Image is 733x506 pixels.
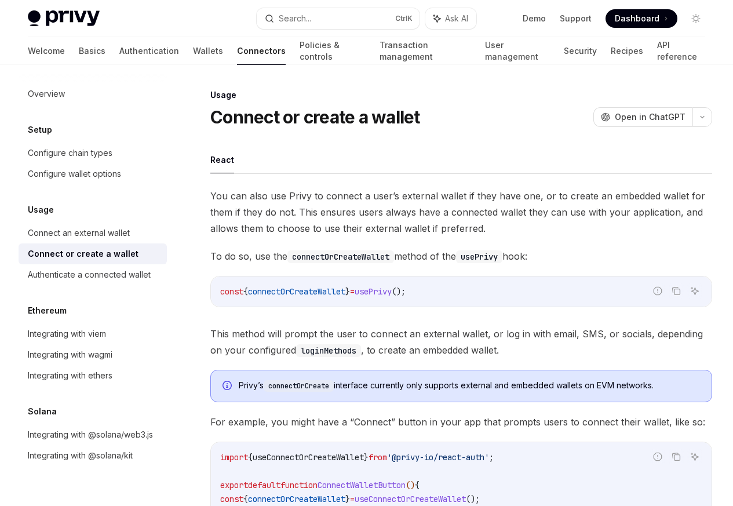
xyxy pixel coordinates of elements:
div: Connect or create a wallet [28,247,138,261]
span: default [248,480,280,490]
a: Authenticate a connected wallet [19,264,167,285]
button: React [210,146,234,173]
span: connectOrCreateWallet [248,286,345,297]
button: Report incorrect code [650,283,665,298]
button: Toggle dark mode [687,9,705,28]
span: Ask AI [445,13,468,24]
button: Ask AI [425,8,476,29]
button: Search...CtrlK [257,8,420,29]
a: Transaction management [380,37,471,65]
span: { [415,480,420,490]
span: Ctrl K [395,14,413,23]
span: To do so, use the method of the hook: [210,248,712,264]
span: const [220,494,243,504]
a: Basics [79,37,105,65]
span: } [364,452,369,463]
a: Integrating with ethers [19,365,167,386]
div: Integrating with @solana/web3.js [28,428,153,442]
span: You can also use Privy to connect a user’s external wallet if they have one, or to create an embe... [210,188,712,236]
a: Demo [523,13,546,24]
h5: Setup [28,123,52,137]
h1: Connect or create a wallet [210,107,420,128]
span: } [345,286,350,297]
span: This method will prompt the user to connect an external wallet, or log in with email, SMS, or soc... [210,326,712,358]
span: Privy’s interface currently only supports external and embedded wallets on EVM networks. [239,380,700,392]
span: connectOrCreateWallet [248,494,345,504]
div: Integrating with viem [28,327,106,341]
a: Connect an external wallet [19,223,167,243]
div: Integrating with ethers [28,369,112,383]
a: Policies & controls [300,37,366,65]
span: For example, you might have a “Connect” button in your app that prompts users to connect their wa... [210,414,712,430]
h5: Solana [28,405,57,418]
span: } [345,494,350,504]
span: const [220,286,243,297]
a: Integrating with @solana/kit [19,445,167,466]
span: (); [466,494,480,504]
div: Integrating with @solana/kit [28,449,133,463]
svg: Info [223,381,234,392]
a: Security [564,37,597,65]
span: { [243,286,248,297]
button: Ask AI [687,283,702,298]
a: Recipes [611,37,643,65]
button: Open in ChatGPT [593,107,692,127]
div: Connect an external wallet [28,226,130,240]
a: Wallets [193,37,223,65]
a: Connect or create a wallet [19,243,167,264]
code: connectOrCreateWallet [287,250,394,263]
div: Configure wallet options [28,167,121,181]
span: useConnectOrCreateWallet [253,452,364,463]
a: User management [485,37,550,65]
img: light logo [28,10,100,27]
span: () [406,480,415,490]
span: useConnectOrCreateWallet [355,494,466,504]
a: Configure chain types [19,143,167,163]
span: Dashboard [615,13,659,24]
span: from [369,452,387,463]
span: = [350,494,355,504]
span: ; [489,452,494,463]
button: Ask AI [687,449,702,464]
span: = [350,286,355,297]
code: loginMethods [296,344,361,357]
span: (); [392,286,406,297]
span: function [280,480,318,490]
span: { [248,452,253,463]
span: Open in ChatGPT [615,111,685,123]
code: usePrivy [456,250,502,263]
h5: Usage [28,203,54,217]
span: export [220,480,248,490]
a: Welcome [28,37,65,65]
div: Configure chain types [28,146,112,160]
a: Dashboard [606,9,677,28]
button: Copy the contents from the code block [669,283,684,298]
span: '@privy-io/react-auth' [387,452,489,463]
a: API reference [657,37,705,65]
h5: Ethereum [28,304,67,318]
div: Overview [28,87,65,101]
div: Usage [210,89,712,101]
a: Configure wallet options [19,163,167,184]
a: Integrating with wagmi [19,344,167,365]
div: Search... [279,12,311,26]
span: usePrivy [355,286,392,297]
div: Authenticate a connected wallet [28,268,151,282]
span: { [243,494,248,504]
a: Support [560,13,592,24]
a: Integrating with viem [19,323,167,344]
button: Copy the contents from the code block [669,449,684,464]
a: Authentication [119,37,179,65]
div: Integrating with wagmi [28,348,112,362]
code: connectOrCreate [264,380,334,392]
a: Integrating with @solana/web3.js [19,424,167,445]
span: import [220,452,248,463]
a: Connectors [237,37,286,65]
span: ConnectWalletButton [318,480,406,490]
button: Report incorrect code [650,449,665,464]
a: Overview [19,83,167,104]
